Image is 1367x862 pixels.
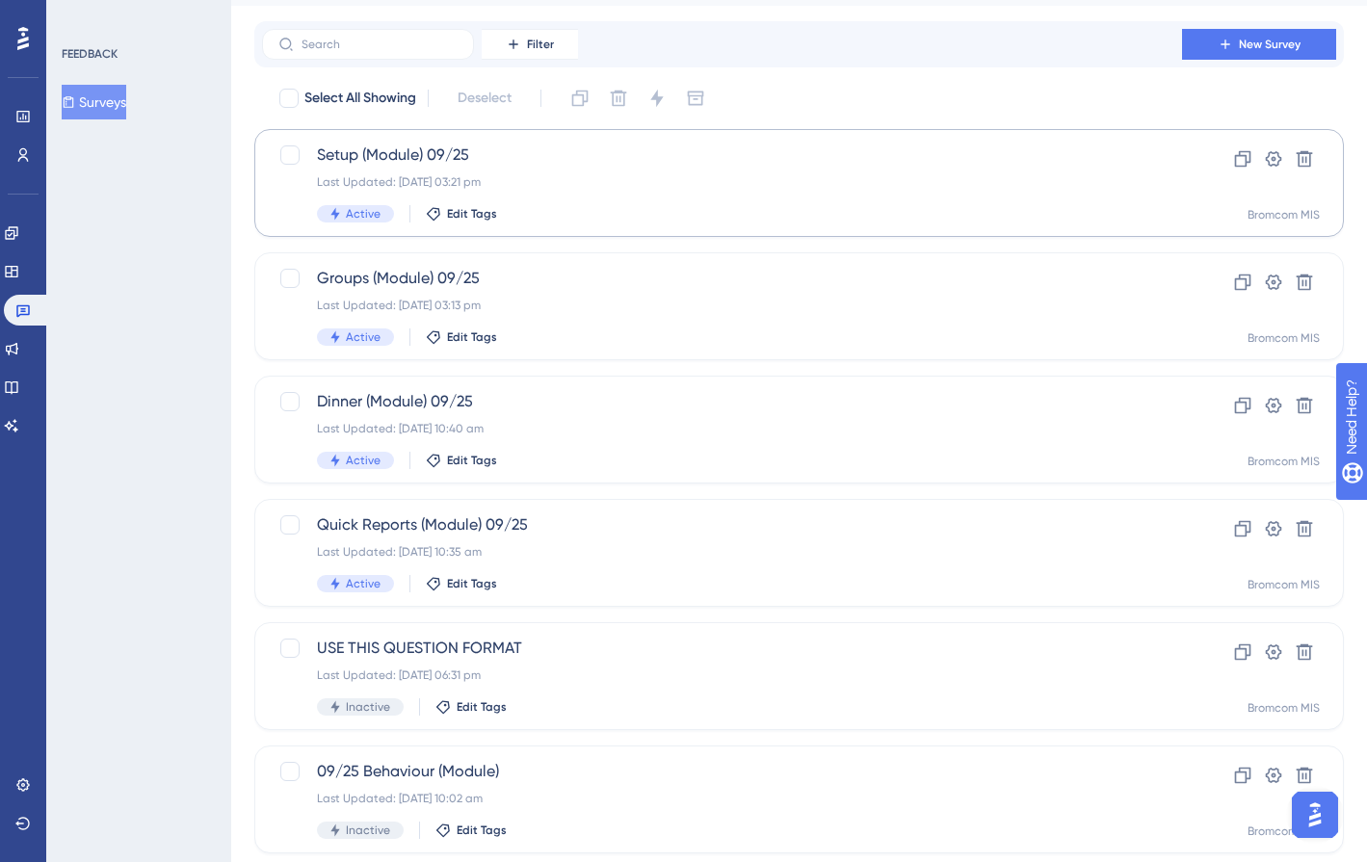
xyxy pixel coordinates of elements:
div: Last Updated: [DATE] 03:21 pm [317,174,1127,190]
button: Edit Tags [426,206,497,222]
div: FEEDBACK [62,46,118,62]
button: Filter [482,29,578,60]
div: Bromcom MIS [1248,207,1320,222]
span: Active [346,576,381,591]
div: Last Updated: [DATE] 10:40 am [317,421,1127,436]
button: Edit Tags [426,453,497,468]
span: 09/25 Behaviour (Module) [317,760,1127,783]
span: Edit Tags [457,699,507,715]
span: Groups (Module) 09/25 [317,267,1127,290]
span: Need Help? [45,5,120,28]
span: Deselect [458,87,512,110]
span: Active [346,329,381,345]
span: Edit Tags [447,576,497,591]
span: Edit Tags [457,823,507,838]
span: Inactive [346,823,390,838]
button: Edit Tags [426,576,497,591]
span: USE THIS QUESTION FORMAT [317,637,1127,660]
div: Bromcom MIS [1248,454,1320,469]
button: Surveys [62,85,126,119]
span: Dinner (Module) 09/25 [317,390,1127,413]
span: Edit Tags [447,206,497,222]
span: Edit Tags [447,453,497,468]
span: Setup (Module) 09/25 [317,144,1127,167]
div: Bromcom MIS [1248,700,1320,716]
span: Active [346,206,381,222]
div: Last Updated: [DATE] 06:31 pm [317,667,1127,683]
iframe: UserGuiding AI Assistant Launcher [1286,786,1344,844]
span: Quick Reports (Module) 09/25 [317,513,1127,536]
button: Edit Tags [435,699,507,715]
span: Select All Showing [304,87,416,110]
div: Bromcom MIS [1248,577,1320,592]
span: New Survey [1239,37,1301,52]
span: Edit Tags [447,329,497,345]
span: Inactive [346,699,390,715]
div: Last Updated: [DATE] 03:13 pm [317,298,1127,313]
button: Edit Tags [426,329,497,345]
div: Bromcom MIS [1248,330,1320,346]
button: Deselect [440,81,529,116]
span: Active [346,453,381,468]
div: Last Updated: [DATE] 10:35 am [317,544,1127,560]
button: New Survey [1182,29,1336,60]
span: Filter [527,37,554,52]
button: Edit Tags [435,823,507,838]
div: Bromcom MIS [1248,823,1320,839]
div: Last Updated: [DATE] 10:02 am [317,791,1127,806]
input: Search [302,38,458,51]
